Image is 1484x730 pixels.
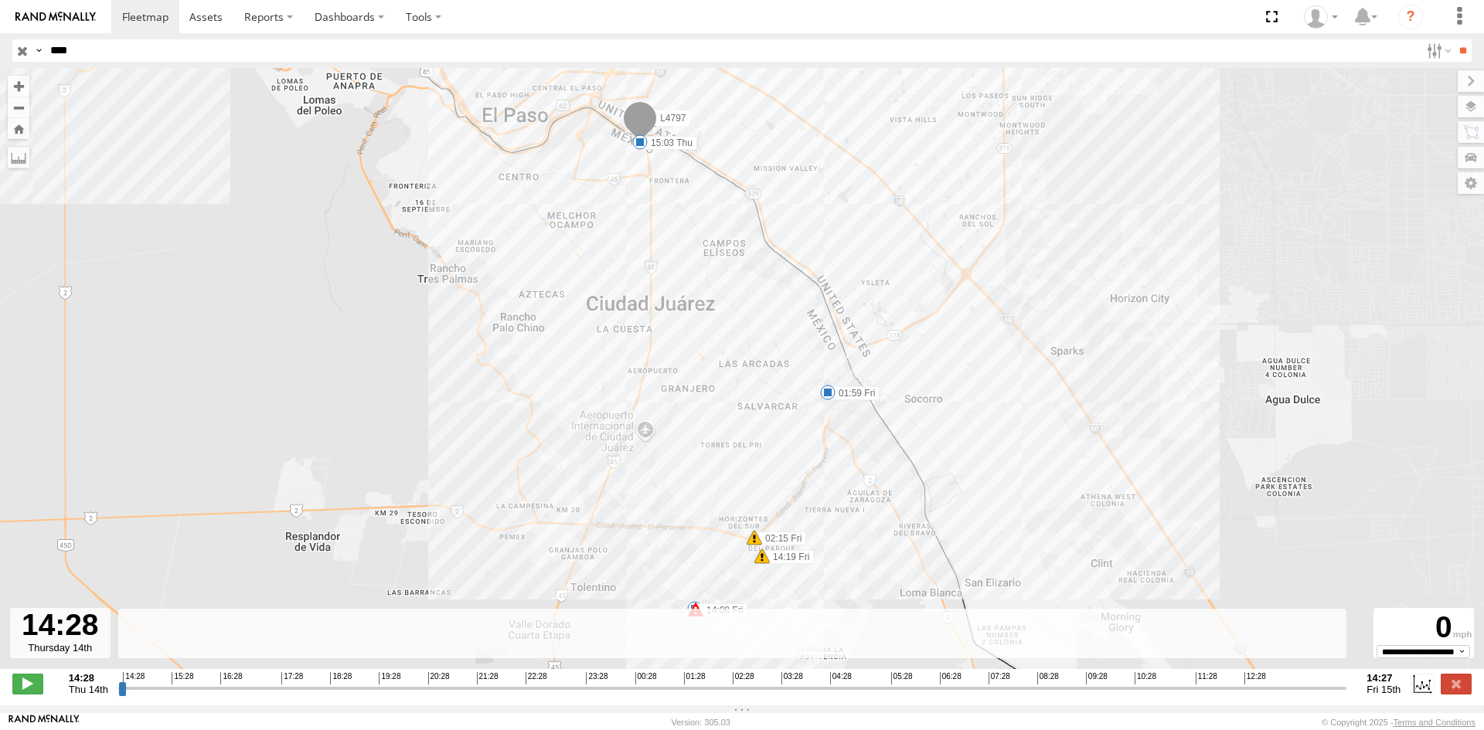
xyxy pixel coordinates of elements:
span: 23:28 [586,672,608,684]
span: 19:28 [379,672,400,684]
span: 11:28 [1196,672,1217,684]
span: Thu 14th Aug 2025 [69,684,108,695]
label: 02:15 Fri [754,531,806,545]
strong: 14:27 [1367,672,1401,684]
span: 21:28 [477,672,499,684]
label: 15:03 Thu [640,136,697,150]
button: Zoom in [8,76,29,97]
div: Jorge Gomez [1298,5,1343,29]
span: 05:28 [891,672,913,684]
label: Search Query [32,39,45,62]
label: Measure [8,147,29,168]
span: 08:28 [1037,672,1059,684]
label: Close [1441,674,1472,694]
label: Play/Stop [12,674,43,694]
label: Map Settings [1458,172,1484,194]
span: 07:28 [989,672,1010,684]
img: rand-logo.svg [15,12,96,22]
strong: 14:28 [69,672,108,684]
span: 17:28 [281,672,303,684]
span: 16:28 [220,672,242,684]
label: 14:19 Fri [762,550,814,564]
button: Zoom Home [8,118,29,139]
span: 14:28 [123,672,145,684]
span: 20:28 [428,672,450,684]
a: Terms and Conditions [1394,718,1475,727]
span: 03:28 [781,672,803,684]
label: 14:08 Fri [696,603,747,617]
span: 09:28 [1086,672,1108,684]
a: Visit our Website [9,715,80,730]
label: 01:59 Fri [828,386,880,400]
span: 10:28 [1135,672,1156,684]
div: 0 [1376,610,1472,645]
span: L4797 [660,112,686,123]
div: © Copyright 2025 - [1322,718,1475,727]
span: 06:28 [940,672,962,684]
span: 02:28 [733,672,754,684]
span: 04:28 [830,672,852,684]
button: Zoom out [8,97,29,118]
span: 00:28 [635,672,657,684]
i: ? [1398,5,1423,29]
span: Fri 15th Aug 2025 [1367,684,1401,695]
span: 22:28 [526,672,547,684]
span: 15:28 [172,672,193,684]
label: Search Filter Options [1421,39,1454,62]
span: 18:28 [330,672,352,684]
div: 7 [687,601,703,616]
span: 01:28 [684,672,706,684]
div: Version: 305.03 [672,718,730,727]
span: 12:28 [1244,672,1266,684]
